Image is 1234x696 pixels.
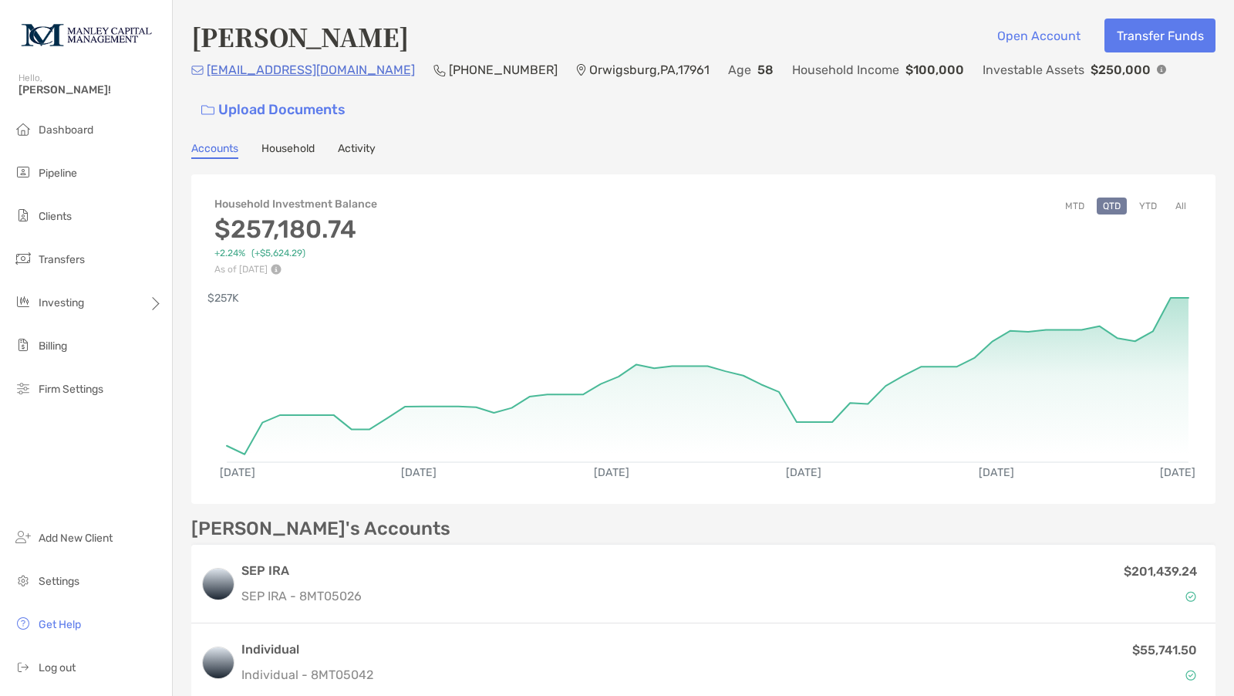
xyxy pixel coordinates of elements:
[728,60,751,79] p: Age
[792,60,899,79] p: Household Income
[39,340,67,353] span: Billing
[433,64,446,76] img: Phone Icon
[1132,640,1197,660] p: $55,741.50
[14,571,32,590] img: settings icon
[39,210,72,223] span: Clients
[261,142,315,159] a: Household
[14,120,32,138] img: dashboard icon
[1157,65,1166,74] img: Info Icon
[203,569,234,600] img: logo account
[1091,60,1151,79] p: $250,000
[39,575,79,588] span: Settings
[14,163,32,181] img: pipeline icon
[191,519,450,539] p: [PERSON_NAME]'s Accounts
[214,264,377,275] p: As of [DATE]
[985,19,1092,52] button: Open Account
[14,336,32,354] img: billing icon
[1104,19,1215,52] button: Transfer Funds
[979,466,1014,479] text: [DATE]
[203,647,234,678] img: logo account
[589,60,710,79] p: Orwigsburg , PA , 17961
[14,528,32,546] img: add_new_client icon
[594,466,629,479] text: [DATE]
[983,60,1084,79] p: Investable Assets
[39,167,77,180] span: Pipeline
[220,466,255,479] text: [DATE]
[14,249,32,268] img: transfers icon
[14,614,32,633] img: get-help icon
[39,296,84,309] span: Investing
[14,206,32,225] img: clients icon
[786,466,821,479] text: [DATE]
[207,60,415,79] p: [EMAIL_ADDRESS][DOMAIN_NAME]
[576,64,586,76] img: Location Icon
[251,248,305,259] span: ( +$5,624.29 )
[191,66,204,75] img: Email Icon
[19,6,153,62] img: Zoe Logo
[905,60,964,79] p: $100,000
[241,665,373,684] p: Individual - 8MT05042
[271,264,282,275] img: Performance Info
[19,83,163,96] span: [PERSON_NAME]!
[39,123,93,137] span: Dashboard
[1124,562,1197,581] p: $201,439.24
[191,19,409,54] h4: [PERSON_NAME]
[39,532,113,545] span: Add New Client
[201,105,214,116] img: button icon
[401,466,437,479] text: [DATE]
[14,292,32,311] img: investing icon
[1185,670,1196,681] img: Account Status icon
[1160,466,1195,479] text: [DATE]
[191,142,238,159] a: Accounts
[39,383,103,396] span: Firm Settings
[1097,198,1127,215] button: QTD
[1133,198,1163,215] button: YTD
[1169,198,1192,215] button: All
[214,215,377,244] h3: $257,180.74
[191,93,356,127] a: Upload Documents
[207,292,239,305] text: $257K
[1185,591,1196,602] img: Account Status icon
[39,661,76,674] span: Log out
[14,657,32,676] img: logout icon
[757,60,774,79] p: 58
[1059,198,1091,215] button: MTD
[241,562,362,580] h3: SEP IRA
[241,640,373,659] h3: Individual
[214,248,245,259] span: +2.24%
[39,253,85,266] span: Transfers
[449,60,558,79] p: [PHONE_NUMBER]
[39,618,81,631] span: Get Help
[14,379,32,397] img: firm-settings icon
[338,142,376,159] a: Activity
[241,586,362,606] p: SEP IRA - 8MT05026
[214,198,377,211] h4: Household Investment Balance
